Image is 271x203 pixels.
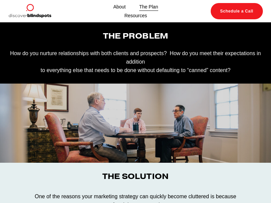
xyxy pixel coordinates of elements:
a: Resources [124,11,147,20]
h3: The Solution [8,172,263,181]
a: About [113,3,125,11]
a: Schedule a Call [211,3,263,19]
h3: The Problem [8,31,263,40]
p: How do you nurture relationships with both clients and prospects? How do you meet their expectati... [8,49,263,75]
img: Discover Blind Spots [8,3,51,19]
a: The Plan [139,3,158,11]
